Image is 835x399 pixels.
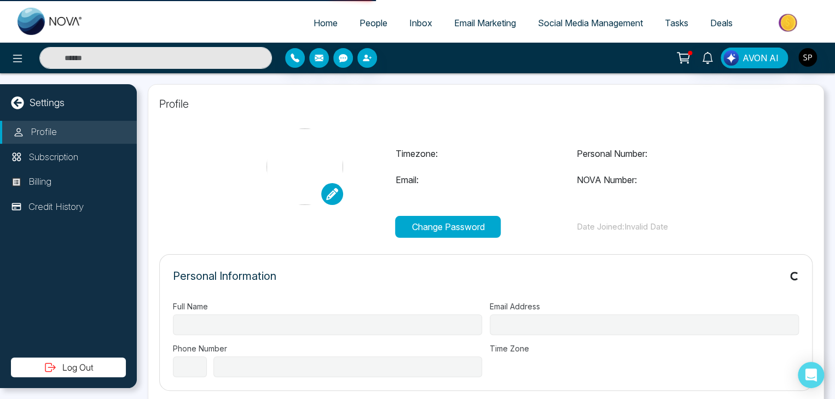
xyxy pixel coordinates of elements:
a: People [349,13,398,33]
p: Profile [159,96,813,112]
label: Full Name [173,301,482,312]
span: People [359,17,387,28]
p: Timezone: [395,147,576,160]
label: Phone Number [173,343,482,354]
button: Log Out [11,357,126,377]
p: Settings [30,95,65,110]
p: Credit History [28,200,84,214]
p: Personal Number: [577,147,758,160]
p: Email: [395,173,576,186]
img: Lead Flow [723,50,739,66]
a: Tasks [654,13,699,33]
button: AVON AI [721,48,788,68]
p: Date Joined: Invalid Date [577,221,758,233]
a: Email Marketing [443,13,527,33]
label: Email Address [490,301,799,312]
img: User Avatar [798,48,817,67]
a: Social Media Management [527,13,654,33]
span: Home [314,17,338,28]
a: Deals [699,13,744,33]
p: Personal Information [173,268,276,284]
span: Tasks [665,17,688,28]
p: NOVA Number: [577,173,758,186]
span: Deals [710,17,733,28]
span: Inbox [409,17,432,28]
div: Open Intercom Messenger [798,362,824,388]
p: Billing [28,175,51,189]
a: Inbox [398,13,443,33]
p: Profile [31,125,57,139]
img: Market-place.gif [749,10,828,35]
img: Nova CRM Logo [18,8,83,35]
a: Home [303,13,349,33]
p: Subscription [28,150,78,165]
span: Email Marketing [454,17,516,28]
span: AVON AI [743,51,779,64]
button: Change Password [395,216,501,238]
span: Social Media Management [538,17,643,28]
label: Time Zone [490,343,799,354]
